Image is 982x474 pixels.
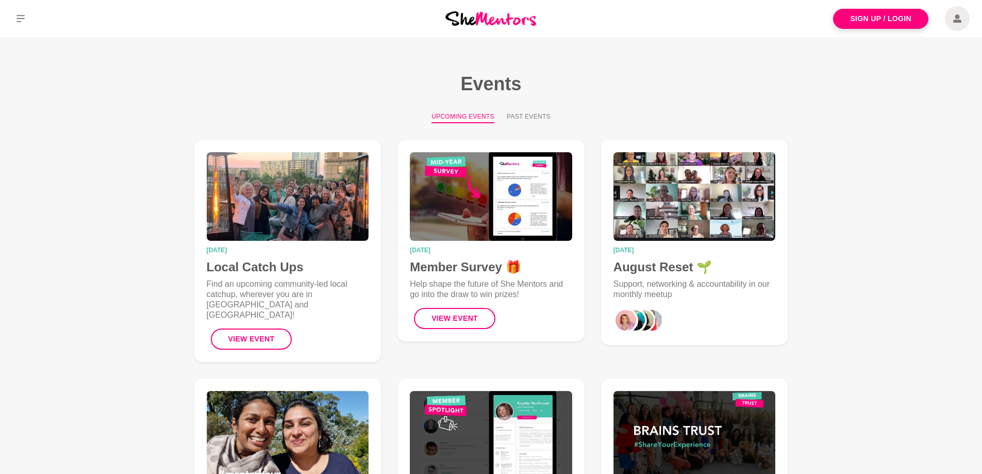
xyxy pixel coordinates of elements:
[397,140,585,341] a: Member Survey 🎁[DATE]Member Survey 🎁Help shape the future of She Mentors and go into the draw to ...
[207,279,369,320] p: Find an upcoming community-led local catchup, wherever you are in [GEOGRAPHIC_DATA] and [GEOGRAPH...
[194,140,381,362] a: Local Catch Ups[DATE]Local Catch UpsFind an upcoming community-led local catchup, wherever you ar...
[507,112,551,123] button: Past Events
[613,247,776,253] time: [DATE]
[639,308,664,333] div: 3_Dr Missy Wolfman
[207,247,369,253] time: [DATE]
[613,308,638,333] div: 0_Vari McGaan
[414,308,495,329] button: View Event
[601,140,788,345] a: August Reset 🌱[DATE]August Reset 🌱Support, networking & accountability in our monthly meetup
[410,259,572,275] h4: Member Survey 🎁
[630,308,655,333] div: 2_Laila Punj
[207,152,369,241] img: Local Catch Ups
[613,279,776,300] p: Support, networking & accountability in our monthly meetup
[431,112,494,123] button: Upcoming Events
[178,72,805,95] h1: Events
[410,279,572,300] p: Help shape the future of She Mentors and go into the draw to win prizes!
[207,259,369,275] h4: Local Catch Ups
[833,9,928,29] a: Sign Up / Login
[211,329,292,350] button: View Event
[410,152,572,241] img: Member Survey 🎁
[410,247,572,253] time: [DATE]
[613,259,776,275] h4: August Reset 🌱
[613,152,776,241] img: August Reset 🌱
[622,308,647,333] div: 1_Emily Fogg
[445,11,536,25] img: She Mentors Logo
